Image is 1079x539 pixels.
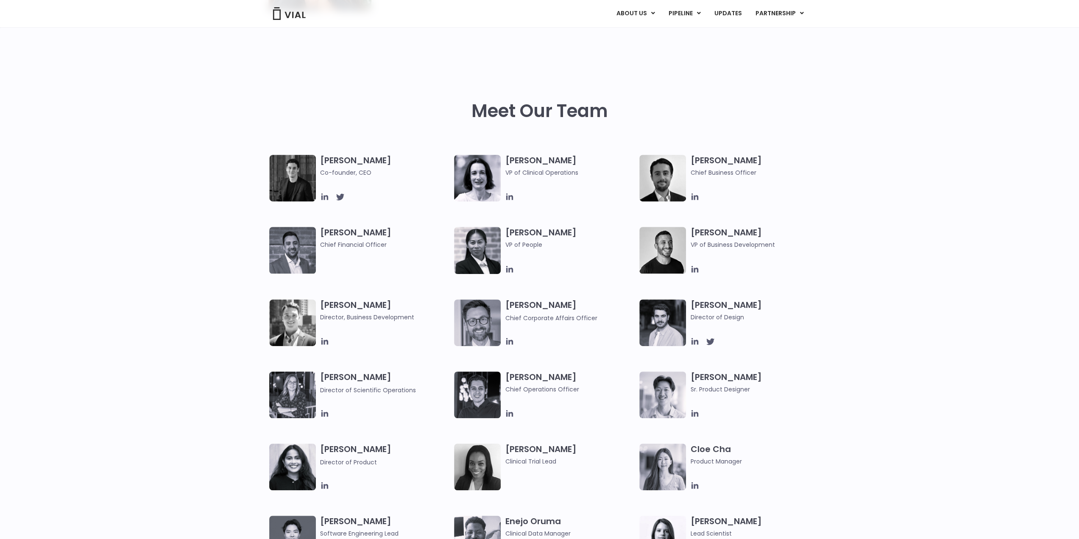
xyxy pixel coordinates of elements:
[690,516,820,538] h3: [PERSON_NAME]
[471,101,608,121] h2: Meet Our Team
[269,371,316,418] img: Headshot of smiling woman named Sarah
[748,6,810,21] a: PARTNERSHIPMenu Toggle
[505,444,635,466] h3: [PERSON_NAME]
[639,227,686,274] img: A black and white photo of a man smiling.
[505,457,635,466] span: Clinical Trial Lead
[690,299,820,322] h3: [PERSON_NAME]
[690,227,820,249] h3: [PERSON_NAME]
[320,529,450,538] span: Software Engineering Lead
[505,516,635,538] h3: Enejo Oruma
[639,371,686,418] img: Brennan
[661,6,707,21] a: PIPELINEMenu Toggle
[690,457,820,466] span: Product Manager
[690,529,820,538] span: Lead Scientist
[690,240,820,249] span: VP of Business Development
[505,168,635,177] span: VP of Clinical Operations
[690,385,820,394] span: Sr. Product Designer
[272,7,306,20] img: Vial Logo
[454,227,501,274] img: Catie
[690,155,820,177] h3: [PERSON_NAME]
[320,155,450,177] h3: [PERSON_NAME]
[707,6,748,21] a: UPDATES
[690,168,820,177] span: Chief Business Officer
[639,444,686,490] img: Cloe
[505,240,635,249] span: VP of People
[320,371,450,395] h3: [PERSON_NAME]
[454,299,501,346] img: Paolo-M
[454,371,501,418] img: Headshot of smiling man named Josh
[320,444,450,467] h3: [PERSON_NAME]
[320,313,450,322] span: Director, Business Development
[454,444,501,490] img: A black and white photo of a woman smiling.
[269,227,316,274] img: Headshot of smiling man named Samir
[320,168,450,177] span: Co-founder, CEO
[454,155,501,201] img: Image of smiling woman named Amy
[690,444,820,466] h3: Cloe Cha
[320,240,450,249] span: Chief Financial Officer
[269,155,316,201] img: A black and white photo of a man in a suit attending a Summit.
[505,529,635,538] span: Clinical Data Manager
[505,385,635,394] span: Chief Operations Officer
[320,227,450,249] h3: [PERSON_NAME]
[505,371,635,394] h3: [PERSON_NAME]
[639,155,686,201] img: A black and white photo of a man in a suit holding a vial.
[639,299,686,346] img: Headshot of smiling man named Albert
[320,299,450,322] h3: [PERSON_NAME]
[690,313,820,322] span: Director of Design
[320,386,416,394] span: Director of Scientific Operations
[505,155,635,177] h3: [PERSON_NAME]
[320,516,450,538] h3: [PERSON_NAME]
[505,299,635,323] h3: [PERSON_NAME]
[505,227,635,262] h3: [PERSON_NAME]
[505,314,597,322] span: Chief Corporate Affairs Officer
[269,444,316,490] img: Smiling woman named Dhruba
[609,6,661,21] a: ABOUT USMenu Toggle
[690,371,820,394] h3: [PERSON_NAME]
[320,458,377,466] span: Director of Product
[269,299,316,346] img: A black and white photo of a smiling man in a suit at ARVO 2023.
